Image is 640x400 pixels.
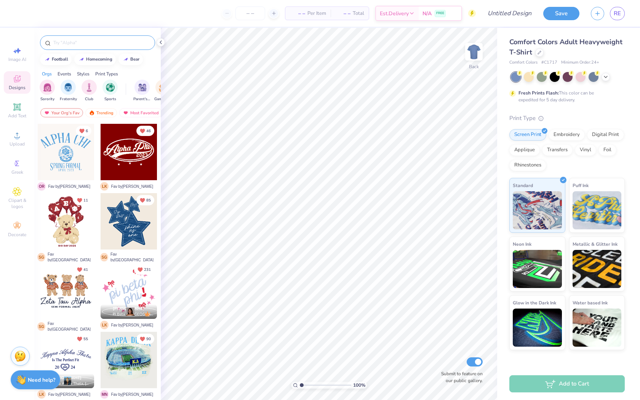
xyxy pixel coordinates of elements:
span: Comfort Colors Adult Heavyweight T-Shirt [509,37,622,57]
div: Print Type [509,114,625,123]
span: – – [335,10,350,18]
button: filter button [40,80,55,102]
button: football [40,54,72,65]
span: Fav by [PERSON_NAME] [48,184,90,189]
span: Fav by [GEOGRAPHIC_DATA] [48,321,94,332]
div: Digital Print [587,129,624,141]
span: Clipart & logos [4,197,30,210]
span: [PERSON_NAME] [113,306,144,311]
div: Styles [77,70,90,77]
span: Total [353,10,364,18]
span: N/A [422,10,432,18]
input: Try "Alpha" [53,39,150,46]
span: Upload [10,141,25,147]
div: Print Types [95,70,118,77]
div: filter for Sorority [40,80,55,102]
div: filter for Sports [102,80,118,102]
button: filter button [60,80,77,102]
img: Club Image [85,83,93,92]
span: L K [100,321,109,329]
span: Fav by [PERSON_NAME] [111,184,153,189]
span: Club [85,96,93,102]
img: most_fav.gif [123,110,129,115]
img: Sorority Image [43,83,52,92]
button: filter button [133,80,151,102]
span: Game Day [154,96,172,102]
span: Kappa Alpha Theta, [GEOGRAPHIC_DATA][US_STATE] [50,381,91,387]
img: Sports Image [106,83,115,92]
div: Foil [598,144,616,156]
span: Fav by [GEOGRAPHIC_DATA] [110,251,157,263]
span: Fav by [PERSON_NAME] [48,392,90,397]
img: trend_line.gif [78,57,85,62]
button: filter button [82,80,97,102]
img: Neon Ink [513,250,562,288]
button: filter button [102,80,118,102]
img: most_fav.gif [44,110,50,115]
label: Submit to feature on our public gallery. [437,370,483,384]
img: Fraternity Image [64,83,72,92]
span: Standard [513,181,533,189]
button: Save [543,7,579,20]
a: RE [610,7,625,20]
img: trending.gif [89,110,95,115]
strong: Fresh Prints Flash: [518,90,559,96]
span: Water based Ink [573,299,608,307]
span: S G [100,253,108,261]
span: Parent's Weekend [133,96,151,102]
span: L K [100,182,109,190]
span: O R [37,182,46,190]
span: Designs [9,85,26,91]
img: Standard [513,191,562,229]
span: Fav by [PERSON_NAME] [111,322,153,328]
span: Greek [11,169,23,175]
div: Most Favorited [119,108,162,117]
img: Metallic & Glitter Ink [573,250,622,288]
span: Minimum Order: 24 + [561,59,599,66]
img: trend_line.gif [123,57,129,62]
div: Vinyl [575,144,596,156]
div: Embroidery [549,129,585,141]
span: Add Text [8,113,26,119]
span: Sports [104,96,116,102]
button: filter button [154,80,172,102]
img: Parent's Weekend Image [138,83,147,92]
div: Screen Print [509,129,546,141]
div: filter for Fraternity [60,80,77,102]
span: M N [100,390,109,398]
span: Metallic & Glitter Ink [573,240,618,248]
span: FREE [436,11,444,16]
strong: Need help? [28,376,55,384]
div: This color can be expedited for 5 day delivery. [518,90,612,103]
span: – – [290,10,305,18]
div: Rhinestones [509,160,546,171]
span: RE [614,9,621,18]
span: Fav by [PERSON_NAME] [111,392,153,397]
span: Decorate [8,232,26,238]
span: [PERSON_NAME] [50,375,82,381]
button: bear [118,54,143,65]
span: Puff Ink [573,181,589,189]
span: # C1717 [541,59,557,66]
img: Glow in the Dark Ink [513,309,562,347]
img: Game Day Image [159,83,168,92]
div: filter for Club [82,80,97,102]
div: filter for Game Day [154,80,172,102]
div: Trending [85,108,117,117]
div: filter for Parent's Weekend [133,80,151,102]
div: Transfers [542,144,573,156]
span: Fav by [GEOGRAPHIC_DATA] [48,251,94,263]
div: Orgs [42,70,52,77]
span: S G [37,322,45,331]
span: Pi Beta Phi, [GEOGRAPHIC_DATA][US_STATE] [113,312,154,317]
div: football [52,57,68,61]
div: bear [130,57,139,61]
div: Events [58,70,71,77]
div: Back [469,63,479,70]
span: Est. Delivery [380,10,409,18]
span: Glow in the Dark Ink [513,299,556,307]
span: Fraternity [60,96,77,102]
input: – – [235,6,265,20]
img: Back [466,44,482,59]
span: 100 % [353,382,365,389]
